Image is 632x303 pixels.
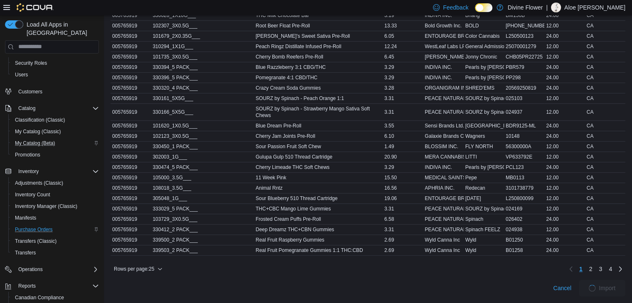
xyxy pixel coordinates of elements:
a: Purchase Orders [12,225,56,235]
span: Classification (Classic) [15,117,65,123]
div: Sour Passion Fruit Soft Chew [254,142,383,151]
div: Wyld [464,245,504,255]
button: Customers [2,86,102,98]
div: Real Fruit Pomegranate Gummies 1:1 THC:CBD [254,245,383,255]
div: 330394_5 PACK___ [151,62,254,72]
div: 103729_3X0.5G___ [151,214,254,224]
div: 005765919 [111,214,151,224]
span: Customers [18,88,42,95]
div: 330396_5 PACK___ [151,73,254,83]
div: VP633792E [504,152,544,162]
div: Sour Blueberry 510 Thread Cartridge [254,193,383,203]
div: CA [585,62,625,72]
div: 005765919 [111,183,151,193]
span: Load All Apps in [GEOGRAPHIC_DATA] [23,20,99,37]
div: SOURZ by Spinach - Peach Orange 1:1 [254,93,383,103]
div: Pomegranate 4:1 CBD/THC [254,73,383,83]
div: 6.05 [383,31,423,41]
div: CA [585,152,625,162]
a: My Catalog (Classic) [12,127,64,137]
span: Feedback [443,3,468,12]
span: Inventory Count [15,191,50,198]
span: 1 [579,265,583,273]
div: CA [585,31,625,41]
div: 005765919 [111,21,151,31]
div: MB0113 [504,173,544,183]
div: CA [585,52,625,62]
div: CA [585,93,625,103]
p: | [546,2,548,12]
div: APHRIA INC. [423,183,463,193]
div: SOURZ by Spinach® [464,93,504,103]
div: 6.58 [383,214,423,224]
div: Frosted Cream Puffs Pre-Roll [254,214,383,224]
button: Operations [15,264,46,274]
a: Customers [15,87,46,97]
button: Transfers [8,247,102,259]
div: B01250 [504,235,544,245]
button: Reports [2,280,102,292]
div: 005765919 [111,107,151,117]
div: SOURZ by Spinach® [464,107,504,117]
a: Security Roles [12,58,50,68]
div: MEDICAL SAINTS LTD. [423,173,463,183]
div: 005765919 [111,131,151,141]
div: 101735_3X0.5G___ [151,52,254,62]
a: Promotions [12,150,44,160]
span: 2 [589,265,593,273]
div: CA [585,83,625,93]
div: Root Beer Float Pre-Roll [254,21,383,31]
div: BDR9125-ML [504,121,544,131]
button: My Catalog (Classic) [8,126,102,137]
div: BOLD [464,21,504,31]
span: Promotions [12,150,99,160]
div: [DATE] [464,193,504,203]
div: 005765919 [111,93,151,103]
div: 026402 [504,214,544,224]
div: 302003_1G___ [151,152,254,162]
div: CA [585,173,625,183]
div: CA [585,107,625,117]
div: 12.00 [544,225,585,235]
div: 10148 [504,131,544,141]
span: Manifests [12,213,99,223]
div: 12.00 [544,52,585,62]
div: 005765919 [111,245,151,255]
span: Transfers [15,249,36,256]
div: 24.00 [544,235,585,245]
button: Catalog [15,103,39,113]
span: Operations [15,264,99,274]
div: PEACE NATURALS PROJECT INC. [423,93,463,103]
div: 6.45 [383,52,423,62]
div: Pearls by [PERSON_NAME] [464,162,504,172]
div: 330320_4 PACK___ [151,83,254,93]
span: Adjustments (Classic) [15,180,63,186]
div: Pearls by [PERSON_NAME] [464,62,504,72]
span: 4 [609,265,612,273]
div: Aloe Samuels [551,2,561,12]
div: 24.00 [544,83,585,93]
button: Operations [2,264,102,275]
div: 12.00 [544,42,585,51]
div: 24.00 [544,31,585,41]
div: Wyld Canna Inc [423,245,463,255]
div: 24.00 [544,73,585,83]
span: Inventory Count [12,190,99,200]
div: 3.29 [383,162,423,172]
div: ENTOURAGE BRANDS CORP [423,193,463,203]
div: 3.19 [383,10,423,20]
div: 333029_5 PACK___ [151,204,254,214]
div: 330166_5X5G___ [151,107,254,117]
div: CA [585,204,625,214]
button: Inventory Count [8,189,102,200]
span: My Catalog (Classic) [12,127,99,137]
div: SHRED'EMS [464,83,504,93]
div: INDIVA INC. [423,10,463,20]
span: Purchase Orders [12,225,99,235]
span: Import [599,284,615,292]
span: Rows per page : 25 [114,266,154,272]
div: PEACE NATURALS PROJECT INC. [423,214,463,224]
div: L250800099 [504,193,544,203]
a: Classification (Classic) [12,115,69,125]
div: 12.00 [544,173,585,183]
